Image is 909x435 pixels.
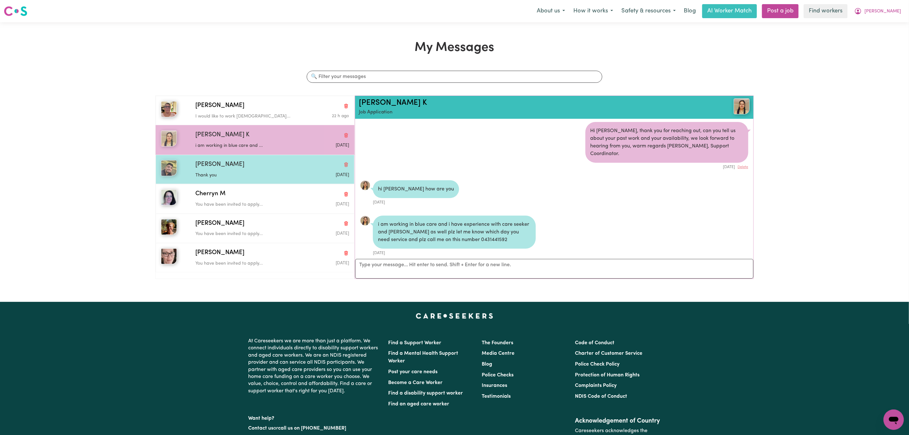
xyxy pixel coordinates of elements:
a: Mandeep K [684,98,750,114]
span: Cherryn M [195,189,226,199]
p: I would like to work [DEMOGRAPHIC_DATA]... [195,113,298,120]
div: [DATE] [373,198,459,205]
button: Clare W[PERSON_NAME]Delete conversationYou have been invited to apply...Message sent on September... [156,243,354,272]
button: Delete conversation [343,190,349,198]
a: Contact us [248,426,274,431]
a: The Founders [482,340,513,346]
p: You have been invited to apply... [195,260,298,267]
a: Careseekers logo [4,4,27,18]
a: Post a job [762,4,799,18]
span: Message sent on September 3, 2025 [336,173,349,177]
div: Hi [PERSON_NAME], thank you for reaching out, can you tell us about your past work and your avail... [585,122,748,163]
a: Code of Conduct [575,340,614,346]
p: At Careseekers we are more than just a platform. We connect individuals directly to disability su... [248,335,381,397]
span: [PERSON_NAME] [864,8,901,15]
button: Delete conversation [343,102,349,110]
a: Media Centre [482,351,514,356]
div: [DATE] [585,163,748,170]
a: NDIS Code of Conduct [575,394,627,399]
img: Mandeep K [161,131,177,146]
a: Find workers [804,4,848,18]
a: View Mandeep K's profile [360,216,370,226]
span: [PERSON_NAME] K [195,131,249,140]
a: Insurances [482,383,507,388]
span: [PERSON_NAME] [195,160,244,169]
a: Find an aged care worker [388,402,450,407]
button: Safety & resources [617,4,680,18]
button: How it works [569,4,617,18]
img: View Mandeep K's profile [734,98,750,114]
p: You have been invited to apply... [195,201,298,208]
a: Testimonials [482,394,511,399]
button: Jolene R[PERSON_NAME]Delete conversationYou have been invited to apply...Message sent on Septembe... [156,214,354,243]
button: Delete conversation [343,249,349,257]
a: Protection of Human Rights [575,373,640,378]
input: 🔍 Filter your messages [307,71,602,83]
h1: My Messages [155,40,754,55]
a: Find a Support Worker [388,340,442,346]
span: Message sent on September 3, 2025 [336,143,349,147]
a: Blog [680,4,700,18]
span: [PERSON_NAME] [195,101,244,111]
iframe: Button to launch messaging window, conversation in progress [884,410,904,430]
div: i am working in blue care and i have experience with care seeker and [PERSON_NAME] as well plz le... [373,216,536,249]
button: About us [533,4,569,18]
a: Find a disability support worker [388,391,463,396]
a: Police Checks [482,373,514,378]
span: [PERSON_NAME] [195,248,244,258]
h2: Acknowledgement of Country [575,417,661,425]
div: [DATE] [373,249,536,256]
p: Want help? [248,412,381,422]
img: C46033D5756A96F96D6E9C476F39F62E_avatar_blob [360,180,370,190]
a: Police Check Policy [575,362,619,367]
button: Mandeep K[PERSON_NAME] KDelete conversationi am working in blue care and ...Message sent on Septe... [156,125,354,154]
button: Faisal A[PERSON_NAME]Delete conversationThank youMessage sent on September 3, 2025 [156,155,354,184]
a: Become a Care Worker [388,380,443,385]
a: Post your care needs [388,369,438,374]
a: call us on [PHONE_NUMBER] [278,426,346,431]
img: Faisal A [161,160,177,176]
img: Clare W [161,248,177,264]
a: View Mandeep K's profile [360,180,370,190]
a: [PERSON_NAME] K [359,99,427,107]
button: Delete conversation [343,160,349,169]
p: or [248,422,381,434]
div: hi [PERSON_NAME] how are you [373,180,459,198]
img: Careseekers logo [4,5,27,17]
img: Jolene R [161,219,177,235]
span: Message sent on September 2, 2025 [336,261,349,265]
p: i am working in blue care and ... [195,142,298,149]
p: Thank you [195,172,298,179]
p: You have been invited to apply... [195,231,298,238]
span: Message sent on September 2, 2025 [336,202,349,206]
img: Cherryn M [161,189,177,205]
img: C46033D5756A96F96D6E9C476F39F62E_avatar_blob [360,216,370,226]
a: Blog [482,362,492,367]
a: AI Worker Match [702,4,757,18]
a: Find a Mental Health Support Worker [388,351,458,364]
button: Cherryn MCherryn MDelete conversationYou have been invited to apply...Message sent on September 2... [156,184,354,213]
img: Sharon S [161,101,177,117]
span: [PERSON_NAME] [195,219,244,228]
a: Complaints Policy [575,383,617,388]
button: Delete [738,165,748,170]
button: My Account [850,4,905,18]
p: Job Application [359,109,684,116]
span: Message sent on September 3, 2025 [332,114,349,118]
a: Careseekers home page [416,313,493,318]
button: Delete conversation [343,131,349,139]
a: Charter of Customer Service [575,351,642,356]
button: Delete conversation [343,219,349,228]
button: Sharon S[PERSON_NAME]Delete conversationI would like to work [DEMOGRAPHIC_DATA]...Message sent on... [156,96,354,125]
span: Message sent on September 2, 2025 [336,232,349,236]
